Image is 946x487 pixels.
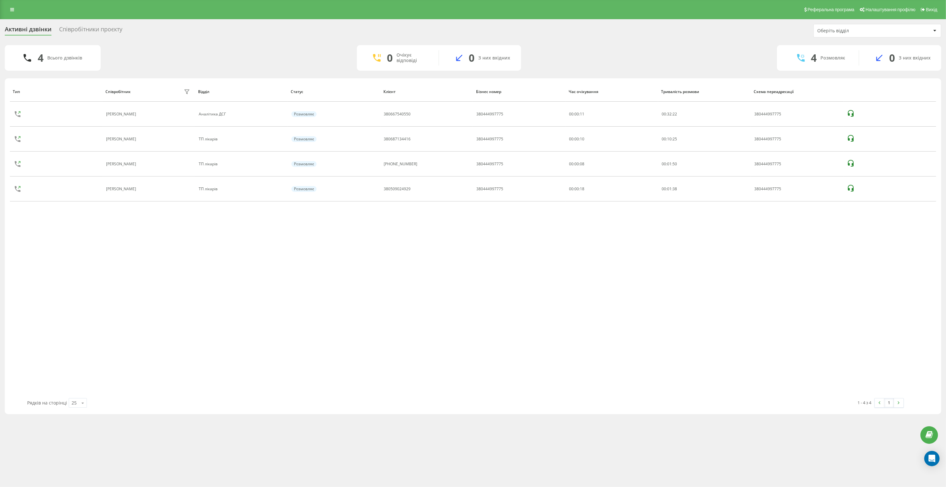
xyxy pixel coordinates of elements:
div: [PERSON_NAME] [106,187,138,191]
div: Співробітники проєкту [59,26,122,36]
div: 0 [469,52,475,64]
span: 10 [667,136,672,142]
span: 00 [662,136,666,142]
div: Бізнес номер [476,90,563,94]
div: Очікує відповіді [397,52,429,63]
span: 25 [673,136,677,142]
div: З них вхідних [899,55,931,61]
div: 0 [889,52,895,64]
div: 00:00:10 [569,137,655,141]
div: Розмовляє [291,161,317,167]
div: 380444997775 [476,162,503,166]
span: Налаштування профілю [865,7,915,12]
div: 380444997775 [754,162,840,166]
span: 22 [673,111,677,117]
div: : : [662,137,677,141]
div: : : [662,187,677,191]
span: 50 [673,161,677,167]
span: 38 [673,186,677,192]
div: 380667540550 [384,112,411,116]
span: Вихід [926,7,937,12]
div: ТП лікарів [199,162,284,166]
div: Схема переадресації [754,90,841,94]
div: Розмовляє [291,186,317,192]
div: 4 [811,52,817,64]
span: 00 [662,161,666,167]
div: [PERSON_NAME] [106,137,138,141]
div: Розмовляє [291,111,317,117]
div: 0 [387,52,393,64]
div: 00:00:11 [569,112,655,116]
div: 380687134416 [384,137,411,141]
div: Активні дзвінки [5,26,51,36]
div: Розмовляє [821,55,845,61]
div: 00:00:08 [569,162,655,166]
div: Оберіть відділ [817,28,894,34]
div: Аналітика ДСГ [199,112,284,116]
div: : : [662,162,677,166]
div: 380509024929 [384,187,411,191]
div: 380444997775 [754,112,840,116]
span: 01 [667,161,672,167]
span: Реферальна програма [808,7,855,12]
span: 01 [667,186,672,192]
div: 00:00:18 [569,187,655,191]
span: 00 [662,186,666,192]
div: Співробітник [105,90,131,94]
div: Тривалість розмови [661,90,748,94]
div: 4 [38,52,43,64]
span: 32 [667,111,672,117]
span: Рядків на сторінці [27,400,67,406]
div: Тип [13,90,99,94]
div: 380444997775 [476,112,503,116]
div: З них вхідних [479,55,511,61]
div: 1 - 4 з 4 [858,399,872,406]
div: Статус [291,90,377,94]
span: 00 [662,111,666,117]
div: 380444997775 [476,187,503,191]
div: [PERSON_NAME] [106,162,138,166]
div: [PHONE_NUMBER] [384,162,418,166]
div: Відділ [198,90,285,94]
div: Всього дзвінків [47,55,82,61]
div: Open Intercom Messenger [924,451,940,466]
div: ТП лікарів [199,187,284,191]
a: 1 [884,398,894,407]
div: Час очікування [569,90,655,94]
div: ТП лікарів [199,137,284,141]
div: [PERSON_NAME] [106,112,138,116]
div: : : [662,112,677,116]
div: 380444997775 [754,187,840,191]
div: 25 [72,400,77,406]
div: Клієнт [383,90,470,94]
div: 380444997775 [476,137,503,141]
div: 380444997775 [754,137,840,141]
div: Розмовляє [291,136,317,142]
